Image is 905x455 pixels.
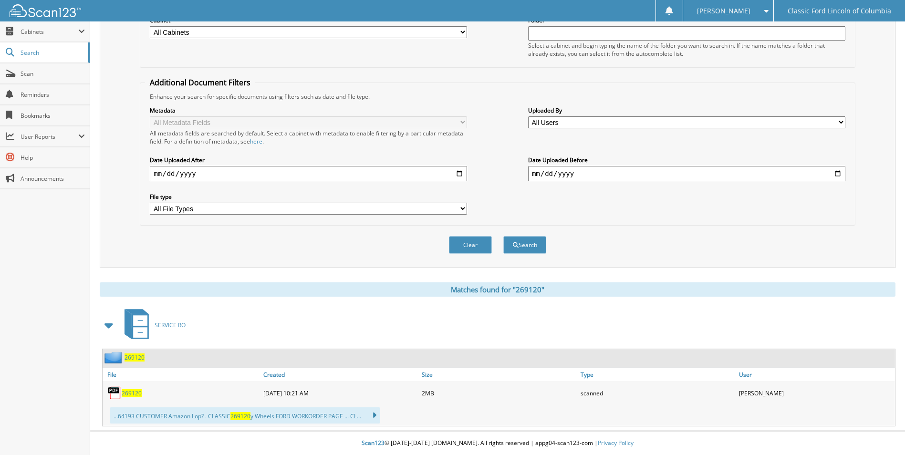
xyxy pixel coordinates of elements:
div: © [DATE]-[DATE] [DOMAIN_NAME]. All rights reserved | appg04-scan123-com | [90,432,905,455]
div: [PERSON_NAME] [737,383,895,403]
a: Privacy Policy [598,439,634,447]
img: scan123-logo-white.svg [10,4,81,17]
span: Reminders [21,91,85,99]
a: SERVICE RO [119,306,186,344]
span: 269120 [230,412,250,420]
div: Enhance your search for specific documents using filters such as date and file type. [145,93,850,101]
label: Uploaded By [528,106,845,114]
a: 269120 [122,389,142,397]
span: Classic Ford Lincoln of Columbia [788,8,891,14]
button: Clear [449,236,492,254]
label: Date Uploaded Before [528,156,845,164]
a: 269120 [125,353,145,362]
span: Scan [21,70,85,78]
div: scanned [578,383,737,403]
a: Type [578,368,737,381]
label: File type [150,193,467,201]
span: Cabinets [21,28,78,36]
div: ...64193 CUSTOMER Amazon Lop? . CLASSIC y Wheels FORD WORKORDER PAGE ... CL... [110,407,380,424]
iframe: Chat Widget [857,409,905,455]
input: end [528,166,845,181]
img: folder2.png [104,352,125,363]
span: [PERSON_NAME] [697,8,750,14]
button: Search [503,236,546,254]
span: SERVICE RO [155,321,186,329]
label: Metadata [150,106,467,114]
a: File [103,368,261,381]
a: Created [261,368,419,381]
a: Size [419,368,578,381]
span: Help [21,154,85,162]
div: [DATE] 10:21 AM [261,383,419,403]
a: here [250,137,262,145]
span: Bookmarks [21,112,85,120]
div: 2MB [419,383,578,403]
legend: Additional Document Filters [145,77,255,88]
div: All metadata fields are searched by default. Select a cabinet with metadata to enable filtering b... [150,129,467,145]
input: start [150,166,467,181]
span: Announcements [21,175,85,183]
span: Scan123 [362,439,385,447]
div: Select a cabinet and begin typing the name of the folder you want to search in. If the name match... [528,41,845,58]
div: Matches found for "269120" [100,282,895,297]
a: User [737,368,895,381]
span: User Reports [21,133,78,141]
img: PDF.png [107,386,122,400]
label: Date Uploaded After [150,156,467,164]
span: Search [21,49,83,57]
